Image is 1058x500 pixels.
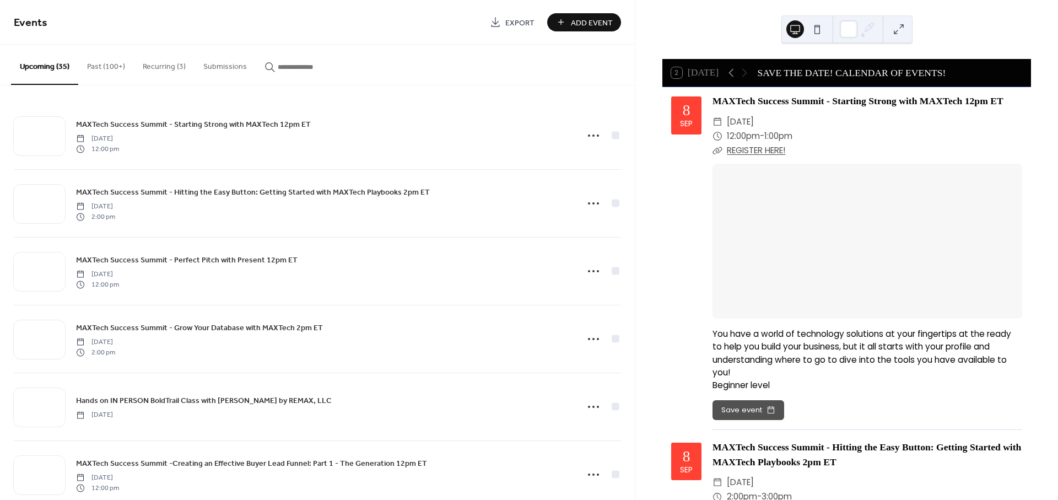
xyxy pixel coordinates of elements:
[712,400,784,420] button: Save event
[571,17,613,29] span: Add Event
[712,95,1003,106] a: MAXTech Success Summit - Starting Strong with MAXTech 12pm ET
[195,45,256,84] button: Submissions
[76,322,323,334] span: MAXTech Success Summit - Grow Your Database with MAXTech 2pm ET
[76,458,427,470] span: MAXTech Success Summit -Creating an Effective Buyer Lead Funnel: Part 1 - The Generation 12pm ET
[76,321,323,334] a: MAXTech Success Summit - Grow Your Database with MAXTech 2pm ET
[14,12,47,34] span: Events
[712,442,1021,467] a: MAXTech Success Summit - Hitting the Easy Button: Getting Started with MAXTech Playbooks 2pm ET
[76,394,332,407] a: Hands on IN PERSON BoldTrail Class with [PERSON_NAME] by REMAX, LLC
[76,202,115,212] span: [DATE]
[760,129,764,143] span: -
[712,129,722,143] div: ​
[712,327,1022,391] div: You have a world of technology solutions at your fingertips at the ready to help you build your b...
[76,337,115,347] span: [DATE]
[76,212,115,222] span: 2:00 pm
[76,473,119,483] span: [DATE]
[764,129,792,143] span: 1:00pm
[134,45,195,84] button: Recurring (3)
[727,144,785,156] a: REGISTER HERE!
[76,187,430,198] span: MAXTech Success Summit - Hitting the Easy Button: Getting Started with MAXTech Playbooks 2pm ET
[712,115,722,129] div: ​
[76,347,115,357] span: 2:00 pm
[683,449,690,464] div: 8
[76,457,427,470] a: MAXTech Success Summit -Creating an Effective Buyer Lead Funnel: Part 1 - The Generation 12pm ET
[547,13,621,31] button: Add Event
[727,475,754,490] span: [DATE]
[76,134,119,144] span: [DATE]
[683,103,690,118] div: 8
[78,45,134,84] button: Past (100+)
[76,395,332,407] span: Hands on IN PERSON BoldTrail Class with [PERSON_NAME] by REMAX, LLC
[76,270,119,279] span: [DATE]
[76,186,430,198] a: MAXTech Success Summit - Hitting the Easy Button: Getting Started with MAXTech Playbooks 2pm ET
[76,118,311,131] a: MAXTech Success Summit - Starting Strong with MAXTech 12pm ET
[757,66,946,80] div: SAVE THE DATE! CALENDAR OF EVENTS!
[680,466,693,474] div: Sep
[712,475,722,490] div: ​
[76,483,119,493] span: 12:00 pm
[712,143,722,158] div: ​
[76,144,119,154] span: 12:00 pm
[76,119,311,131] span: MAXTech Success Summit - Starting Strong with MAXTech 12pm ET
[76,279,119,289] span: 12:00 pm
[76,410,113,420] span: [DATE]
[505,17,535,29] span: Export
[482,13,543,31] a: Export
[727,129,760,143] span: 12:00pm
[76,254,298,266] a: MAXTech Success Summit - Perfect Pitch with Present 12pm ET
[76,255,298,266] span: MAXTech Success Summit - Perfect Pitch with Present 12pm ET
[11,45,78,85] button: Upcoming (35)
[680,120,693,128] div: Sep
[727,115,754,129] span: [DATE]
